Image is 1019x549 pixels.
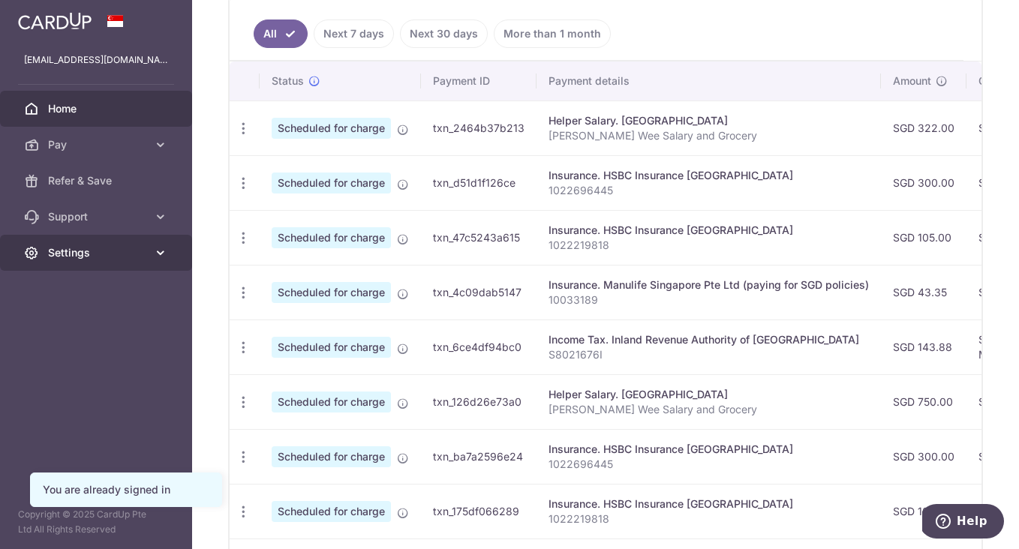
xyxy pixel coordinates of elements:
[400,19,488,48] a: Next 30 days
[549,277,869,292] div: Insurance. Manulife Singapore Pte Ltd (paying for SGD policies)
[48,101,147,116] span: Home
[48,245,147,260] span: Settings
[549,457,869,472] p: 1022696445
[549,442,869,457] div: Insurance. HSBC Insurance [GEOGRAPHIC_DATA]
[922,504,1004,541] iframe: Opens a widget where you can find more information
[272,446,391,467] span: Scheduled for charge
[537,61,881,100] th: Payment details
[881,319,966,374] td: SGD 143.88
[549,223,869,238] div: Insurance. HSBC Insurance [GEOGRAPHIC_DATA]
[43,482,209,497] div: You are already signed in
[314,19,394,48] a: Next 7 days
[272,118,391,139] span: Scheduled for charge
[881,484,966,538] td: SGD 105.00
[549,128,869,143] p: [PERSON_NAME] Wee Salary and Grocery
[421,484,537,538] td: txn_175df066289
[549,168,869,183] div: Insurance. HSBC Insurance [GEOGRAPHIC_DATA]
[881,100,966,155] td: SGD 322.00
[881,374,966,429] td: SGD 750.00
[549,511,869,526] p: 1022219818
[549,113,869,128] div: Helper Salary. [GEOGRAPHIC_DATA]
[893,73,931,88] span: Amount
[421,265,537,319] td: txn_4c09dab5147
[272,337,391,358] span: Scheduled for charge
[421,155,537,210] td: txn_d51d1f126ce
[421,374,537,429] td: txn_126d26e73a0
[421,210,537,265] td: txn_47c5243a615
[272,501,391,522] span: Scheduled for charge
[881,265,966,319] td: SGD 43.35
[549,238,869,253] p: 1022219818
[254,19,308,48] a: All
[272,73,304,88] span: Status
[272,172,391,193] span: Scheduled for charge
[549,387,869,402] div: Helper Salary. [GEOGRAPHIC_DATA]
[881,210,966,265] td: SGD 105.00
[549,347,869,362] p: S8021676I
[421,429,537,484] td: txn_ba7a2596e24
[421,319,537,374] td: txn_6ce4df94bc0
[549,496,869,511] div: Insurance. HSBC Insurance [GEOGRAPHIC_DATA]
[272,391,391,412] span: Scheduled for charge
[272,227,391,248] span: Scheduled for charge
[48,209,147,224] span: Support
[18,12,92,30] img: CardUp
[421,100,537,155] td: txn_2464b37b213
[549,292,869,307] p: 10033189
[549,183,869,198] p: 1022696445
[549,332,869,347] div: Income Tax. Inland Revenue Authority of [GEOGRAPHIC_DATA]
[549,402,869,417] p: [PERSON_NAME] Wee Salary and Grocery
[881,429,966,484] td: SGD 300.00
[494,19,611,48] a: More than 1 month
[48,173,147,188] span: Refer & Save
[421,61,537,100] th: Payment ID
[272,282,391,303] span: Scheduled for charge
[48,137,147,152] span: Pay
[881,155,966,210] td: SGD 300.00
[24,52,168,67] p: [EMAIL_ADDRESS][DOMAIN_NAME]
